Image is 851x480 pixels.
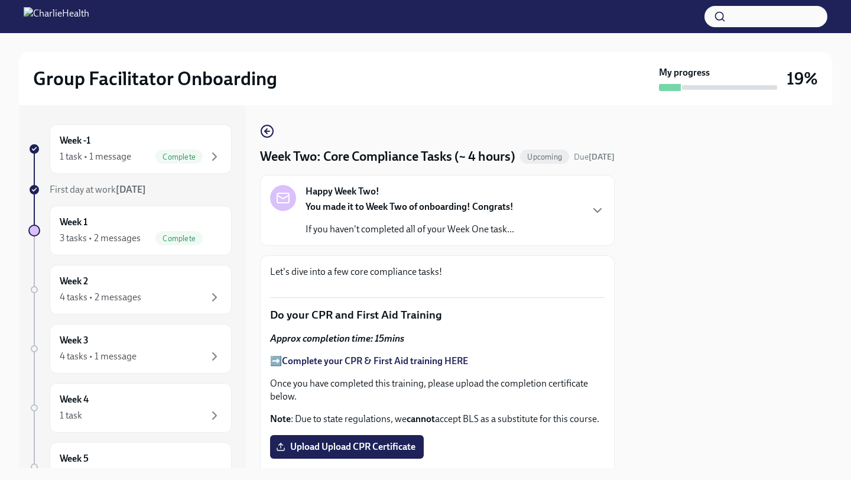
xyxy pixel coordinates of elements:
[28,124,232,174] a: Week -11 task • 1 messageComplete
[574,151,615,163] span: October 13th, 2025 10:00
[116,184,146,195] strong: [DATE]
[270,333,404,344] strong: Approx completion time: 15mins
[787,68,818,89] h3: 19%
[28,324,232,374] a: Week 34 tasks • 1 message
[270,307,605,323] p: Do your CPR and First Aid Training
[60,350,137,363] div: 4 tasks • 1 message
[270,377,605,403] p: Once you have completed this training, please upload the completion certificate below.
[306,223,514,236] p: If you haven't completed all of your Week One task...
[278,441,415,453] span: Upload Upload CPR Certificate
[589,152,615,162] strong: [DATE]
[60,216,87,229] h6: Week 1
[60,150,131,163] div: 1 task • 1 message
[520,153,569,161] span: Upcoming
[155,153,203,161] span: Complete
[270,265,605,278] p: Let's dive into a few core compliance tasks!
[260,148,515,166] h4: Week Two: Core Compliance Tasks (~ 4 hours)
[407,413,435,424] strong: cannot
[60,452,89,465] h6: Week 5
[306,185,379,198] strong: Happy Week Two!
[28,383,232,433] a: Week 41 task
[60,393,89,406] h6: Week 4
[60,409,82,422] div: 1 task
[659,66,710,79] strong: My progress
[60,291,141,304] div: 4 tasks • 2 messages
[282,355,468,367] a: Complete your CPR & First Aid training HERE
[270,413,605,426] p: : Due to state regulations, we accept BLS as a substitute for this course.
[50,184,146,195] span: First day at work
[28,265,232,314] a: Week 24 tasks • 2 messages
[60,232,141,245] div: 3 tasks • 2 messages
[24,7,89,26] img: CharlieHealth
[270,355,605,368] p: ➡️
[270,435,424,459] label: Upload Upload CPR Certificate
[60,275,88,288] h6: Week 2
[60,134,90,147] h6: Week -1
[60,334,89,347] h6: Week 3
[574,152,615,162] span: Due
[270,413,291,424] strong: Note
[28,206,232,255] a: Week 13 tasks • 2 messagesComplete
[155,234,203,243] span: Complete
[28,183,232,196] a: First day at work[DATE]
[33,67,277,90] h2: Group Facilitator Onboarding
[306,201,514,212] strong: You made it to Week Two of onboarding! Congrats!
